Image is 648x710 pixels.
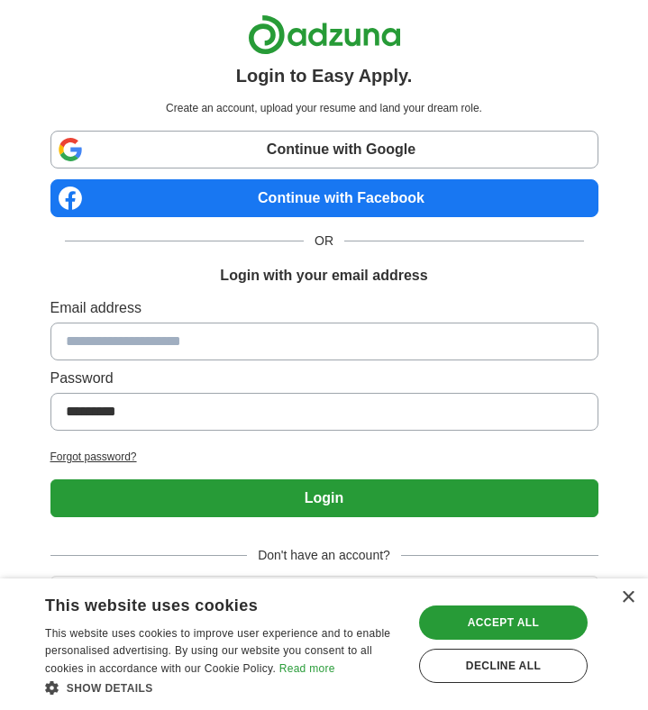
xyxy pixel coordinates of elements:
p: Create an account, upload your resume and land your dream role. [54,100,595,116]
a: Continue with Facebook [50,179,598,217]
div: Decline all [419,649,588,683]
div: Show details [45,678,402,696]
span: Show details [67,682,153,695]
button: Create account [50,576,598,614]
div: Accept all [419,605,588,640]
span: OR [304,232,344,250]
div: Close [621,591,634,605]
span: Don't have an account? [247,546,401,565]
a: Forgot password? [50,449,598,465]
a: Read more, opens a new window [279,662,335,675]
label: Password [50,368,598,389]
span: This website uses cookies to improve user experience and to enable personalised advertising. By u... [45,627,390,676]
label: Email address [50,297,598,319]
h1: Login to Easy Apply. [236,62,413,89]
img: Adzuna logo [248,14,401,55]
h1: Login with your email address [220,265,427,287]
div: This website uses cookies [45,589,357,616]
button: Login [50,479,598,517]
a: Continue with Google [50,131,598,168]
